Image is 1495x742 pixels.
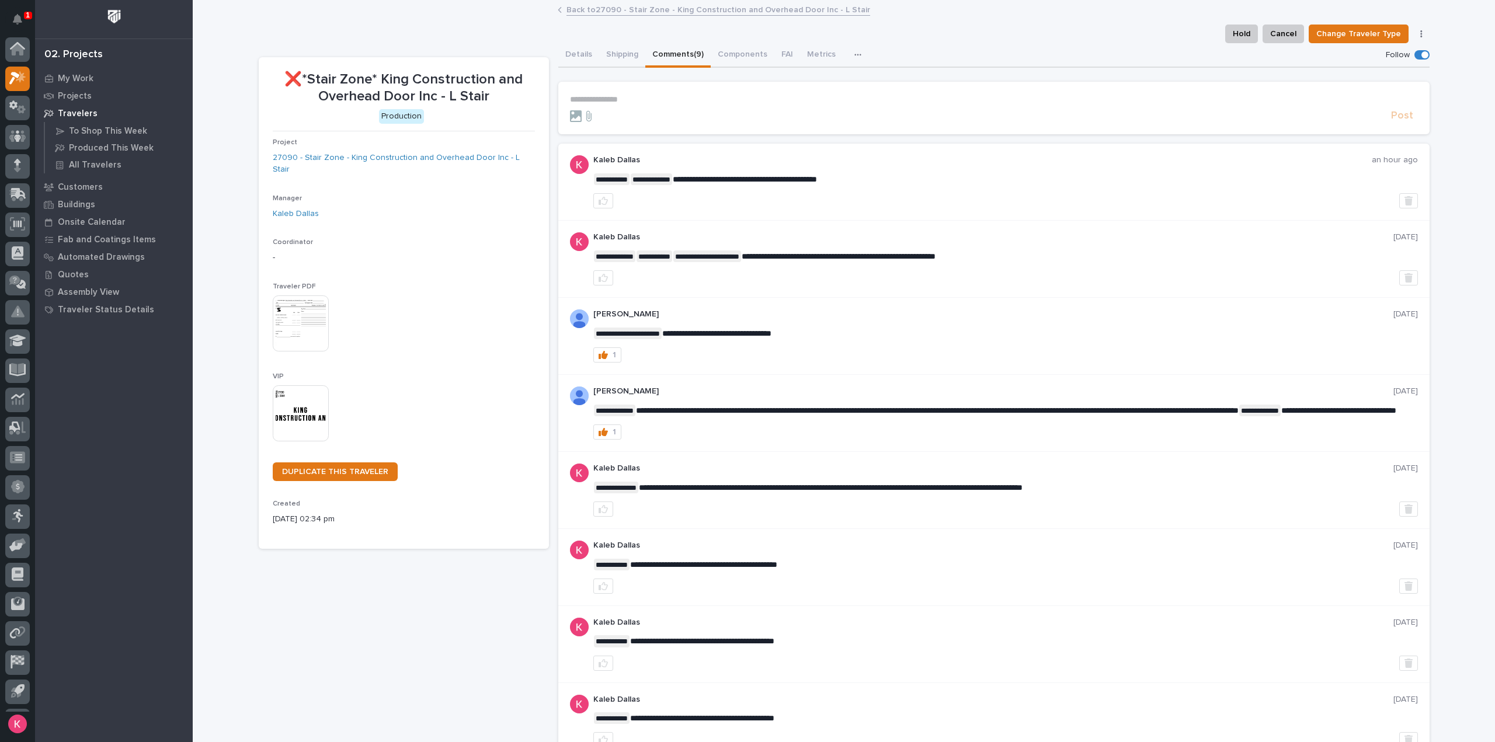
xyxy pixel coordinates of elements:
[570,618,589,636] img: ACg8ocJFQJZtOpq0mXhEl6L5cbQXDkmdPAf0fdoBPnlMfqfX=s96-c
[273,71,535,105] p: ❌*Stair Zone* King Construction and Overhead Door Inc - L Stair
[1393,386,1418,396] p: [DATE]
[35,178,193,196] a: Customers
[35,104,193,122] a: Travelers
[273,500,300,507] span: Created
[1263,25,1304,43] button: Cancel
[599,43,645,68] button: Shipping
[1233,27,1250,41] span: Hold
[593,309,1393,319] p: [PERSON_NAME]
[5,7,30,32] button: Notifications
[1386,50,1410,60] p: Follow
[58,305,154,315] p: Traveler Status Details
[593,270,613,285] button: like this post
[69,160,121,170] p: All Travelers
[15,14,30,33] div: Notifications1
[58,91,92,102] p: Projects
[1225,25,1258,43] button: Hold
[593,501,613,517] button: like this post
[35,301,193,318] a: Traveler Status Details
[1399,656,1418,671] button: Delete post
[1393,232,1418,242] p: [DATE]
[58,200,95,210] p: Buildings
[566,2,870,16] a: Back to27090 - Stair Zone - King Construction and Overhead Door Inc - L Stair
[69,143,154,154] p: Produced This Week
[58,252,145,263] p: Automated Drawings
[593,193,613,208] button: like this post
[35,213,193,231] a: Onsite Calendar
[58,235,156,245] p: Fab and Coatings Items
[613,351,616,359] div: 1
[273,283,316,290] span: Traveler PDF
[613,428,616,436] div: 1
[45,140,193,156] a: Produced This Week
[35,266,193,283] a: Quotes
[593,618,1393,628] p: Kaleb Dallas
[35,283,193,301] a: Assembly View
[35,87,193,104] a: Projects
[774,43,800,68] button: FAI
[58,270,89,280] p: Quotes
[1386,109,1418,123] button: Post
[593,155,1372,165] p: Kaleb Dallas
[711,43,774,68] button: Components
[45,156,193,173] a: All Travelers
[58,109,98,119] p: Travelers
[103,6,125,27] img: Workspace Logo
[570,386,589,405] img: AOh14GjpcA6ydKGAvwfezp8OhN30Q3_1BHk5lQOeczEvCIoEuGETHm2tT-JUDAHyqffuBe4ae2BInEDZwLlH3tcCd_oYlV_i4...
[273,513,535,525] p: [DATE] 02:34 pm
[570,541,589,559] img: ACg8ocJFQJZtOpq0mXhEl6L5cbQXDkmdPAf0fdoBPnlMfqfX=s96-c
[800,43,843,68] button: Metrics
[273,462,398,481] a: DUPLICATE THIS TRAVELER
[273,139,297,146] span: Project
[1399,193,1418,208] button: Delete post
[35,69,193,87] a: My Work
[570,232,589,251] img: ACg8ocJFQJZtOpq0mXhEl6L5cbQXDkmdPAf0fdoBPnlMfqfX=s96-c
[593,541,1393,551] p: Kaleb Dallas
[1393,464,1418,473] p: [DATE]
[570,309,589,328] img: AFdZucrzKcpQKH9jC-cfEsAZSAlTzo7yxz5Vk-WBr5XOv8fk2o2SBDui5wJFEtGkd79H79_oczbMRVxsFnQCrP5Je6bcu5vP_...
[35,231,193,248] a: Fab and Coatings Items
[593,579,613,594] button: like this post
[645,43,711,68] button: Comments (9)
[593,424,621,440] button: 1
[35,248,193,266] a: Automated Drawings
[1393,695,1418,705] p: [DATE]
[45,123,193,139] a: To Shop This Week
[593,347,621,363] button: 1
[1270,27,1296,41] span: Cancel
[570,695,589,713] img: ACg8ocJFQJZtOpq0mXhEl6L5cbQXDkmdPAf0fdoBPnlMfqfX=s96-c
[1316,27,1401,41] span: Change Traveler Type
[570,464,589,482] img: ACg8ocJFQJZtOpq0mXhEl6L5cbQXDkmdPAf0fdoBPnlMfqfX=s96-c
[69,126,147,137] p: To Shop This Week
[1399,270,1418,285] button: Delete post
[58,74,93,84] p: My Work
[282,468,388,476] span: DUPLICATE THIS TRAVELER
[558,43,599,68] button: Details
[58,217,126,228] p: Onsite Calendar
[58,182,103,193] p: Customers
[1391,109,1413,123] span: Post
[273,252,535,264] p: -
[1372,155,1418,165] p: an hour ago
[273,373,284,380] span: VIP
[1393,618,1418,628] p: [DATE]
[44,48,103,61] div: 02. Projects
[1309,25,1409,43] button: Change Traveler Type
[593,464,1393,473] p: Kaleb Dallas
[593,656,613,671] button: like this post
[1393,541,1418,551] p: [DATE]
[26,11,30,19] p: 1
[593,232,1393,242] p: Kaleb Dallas
[593,386,1393,396] p: [PERSON_NAME]
[1399,579,1418,594] button: Delete post
[593,695,1393,705] p: Kaleb Dallas
[273,152,535,176] a: 27090 - Stair Zone - King Construction and Overhead Door Inc - L Stair
[1399,501,1418,517] button: Delete post
[273,208,319,220] a: Kaleb Dallas
[273,239,313,246] span: Coordinator
[273,195,302,202] span: Manager
[379,109,424,124] div: Production
[5,712,30,736] button: users-avatar
[35,196,193,213] a: Buildings
[58,287,119,298] p: Assembly View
